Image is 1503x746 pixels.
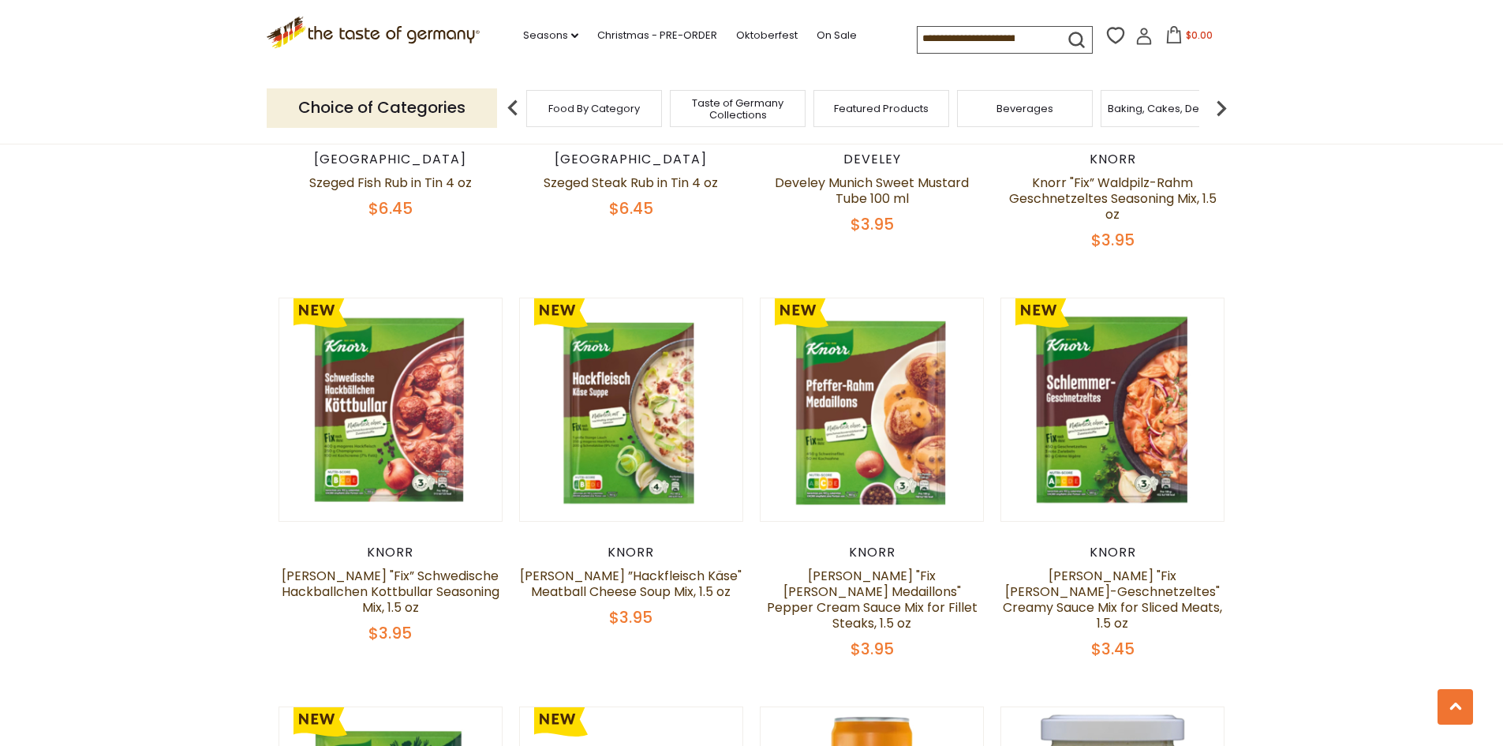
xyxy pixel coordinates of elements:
a: Szeged Fish Rub in Tin 4 oz [309,174,472,192]
a: Seasons [523,27,578,44]
a: Taste of Germany Collections [675,97,801,121]
div: [GEOGRAPHIC_DATA] [519,152,744,167]
img: Knorr "Fix” Schwedische Hackballchen Kottbullar Seasoning Mix, 1.5 oz [279,298,503,522]
a: Christmas - PRE-ORDER [597,27,717,44]
div: Knorr [760,545,985,560]
span: $3.95 [368,622,412,644]
div: Knorr [1000,545,1225,560]
a: Beverages [996,103,1053,114]
a: Baking, Cakes, Desserts [1108,103,1230,114]
a: Oktoberfest [736,27,798,44]
div: Knorr [519,545,744,560]
div: Knorr [279,545,503,560]
a: [PERSON_NAME] "Fix” Schwedische Hackballchen Kottbullar Seasoning Mix, 1.5 oz [282,567,499,617]
div: Knorr [1000,152,1225,167]
img: next arrow [1206,92,1237,124]
div: [GEOGRAPHIC_DATA] [279,152,503,167]
a: On Sale [817,27,857,44]
span: $3.95 [851,213,894,235]
img: Knorr ”Hackfleisch Käse" Meatball Cheese Soup Mix, 1.5 oz [520,298,743,522]
a: [PERSON_NAME] ”Hackfleisch Käse" Meatball Cheese Soup Mix, 1.5 oz [520,567,742,601]
a: Food By Category [548,103,640,114]
div: Develey [760,152,985,167]
a: [PERSON_NAME] "Fix [PERSON_NAME] Medaillons" Pepper Cream Sauce Mix for Fillet Steaks, 1.5 oz [767,567,978,632]
span: $3.45 [1091,638,1135,660]
a: Develey Munich Sweet Mustard Tube 100 ml [775,174,969,208]
a: Featured Products [834,103,929,114]
button: $0.00 [1156,26,1223,50]
a: Szeged Steak Rub in Tin 4 oz [544,174,718,192]
p: Choice of Categories [267,88,497,127]
span: $3.95 [851,638,894,660]
span: $3.95 [609,606,652,628]
img: Knorr "Fix Schlemmer-Geschnetzeltes" Creamy Sauce Mix for Sliced Meats, 1.5 oz [1001,298,1224,522]
span: $6.45 [368,197,413,219]
img: previous arrow [497,92,529,124]
a: [PERSON_NAME] "Fix [PERSON_NAME]-Geschnetzeltes" Creamy Sauce Mix for Sliced Meats, 1.5 oz [1003,567,1222,632]
span: $6.45 [609,197,653,219]
span: $0.00 [1186,28,1213,42]
img: Knorr "Fix Pfeffer-Rahm Medaillons" Pepper Cream Sauce Mix for Fillet Steaks, 1.5 oz [761,298,984,522]
a: Knorr "Fix” Waldpilz-Rahm Geschnetzeltes Seasoning Mix, 1.5 oz [1009,174,1217,223]
span: $3.95 [1091,229,1135,251]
